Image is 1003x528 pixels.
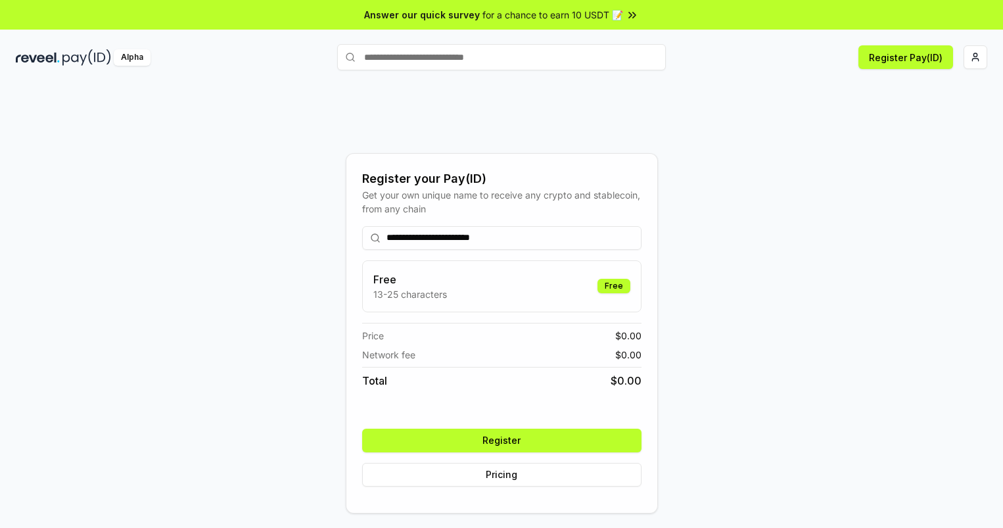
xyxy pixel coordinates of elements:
[615,329,641,343] span: $ 0.00
[114,49,151,66] div: Alpha
[858,45,953,69] button: Register Pay(ID)
[362,429,641,452] button: Register
[62,49,111,66] img: pay_id
[362,329,384,343] span: Price
[611,373,641,389] span: $ 0.00
[615,348,641,362] span: $ 0.00
[482,8,623,22] span: for a chance to earn 10 USDT 📝
[362,373,387,389] span: Total
[362,463,641,487] button: Pricing
[362,188,641,216] div: Get your own unique name to receive any crypto and stablecoin, from any chain
[373,272,447,287] h3: Free
[362,348,415,362] span: Network fee
[16,49,60,66] img: reveel_dark
[373,287,447,301] p: 13-25 characters
[597,279,630,293] div: Free
[364,8,480,22] span: Answer our quick survey
[362,170,641,188] div: Register your Pay(ID)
